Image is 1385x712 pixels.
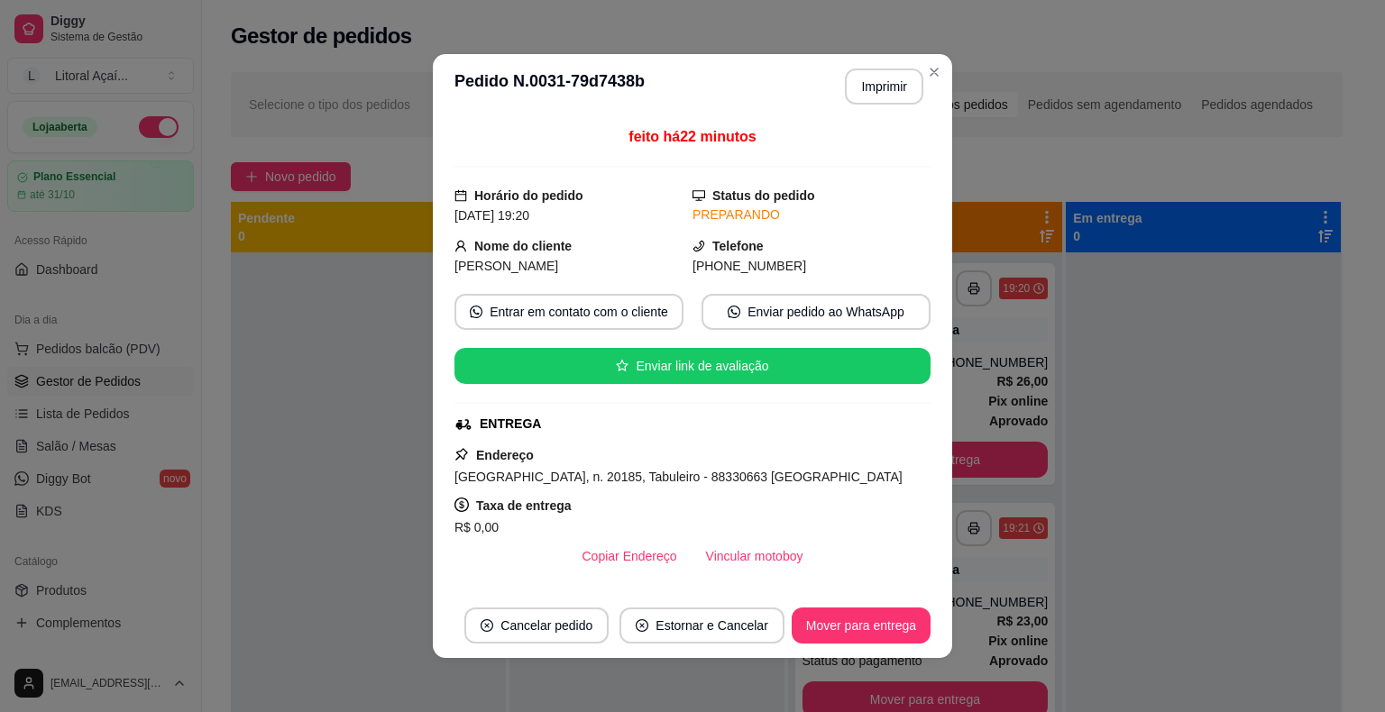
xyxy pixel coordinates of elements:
span: dollar [454,497,469,512]
span: whats-app [728,306,740,318]
span: pushpin [454,447,469,461]
span: calendar [454,189,467,202]
button: close-circleEstornar e Cancelar [619,607,784,644]
span: [PHONE_NUMBER] [692,259,806,273]
span: desktop [692,189,705,202]
button: Vincular motoboy [692,538,818,574]
strong: Telefone [712,239,764,253]
span: close-circle [481,619,493,632]
span: [GEOGRAPHIC_DATA], n. 20185, Tabuleiro - 88330663 [GEOGRAPHIC_DATA] [454,470,903,484]
button: Mover para entrega [792,607,931,644]
span: user [454,240,467,252]
button: Imprimir [845,68,923,105]
span: phone [692,240,705,252]
strong: Endereço [476,448,534,462]
div: PREPARANDO [692,205,931,224]
span: close-circle [636,619,648,632]
button: whats-appEnviar pedido ao WhatsApp [702,294,931,330]
strong: Status do pedido [712,188,815,203]
strong: Taxa de entrega [476,498,572,513]
span: [PERSON_NAME] [454,259,558,273]
button: whats-appEntrar em contato com o cliente [454,294,683,330]
span: R$ 0,00 [454,520,499,534]
button: Close [920,58,949,87]
strong: Nome do cliente [474,239,572,253]
span: star [616,360,628,372]
button: close-circleCancelar pedido [464,607,609,644]
span: [DATE] 19:20 [454,208,529,223]
div: ENTREGA [480,415,541,434]
button: starEnviar link de avaliação [454,348,931,384]
span: whats-app [470,306,482,318]
span: feito há 22 minutos [628,129,756,144]
strong: Horário do pedido [474,188,583,203]
h3: Pedido N. 0031-79d7438b [454,68,645,105]
button: Copiar Endereço [568,538,692,574]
